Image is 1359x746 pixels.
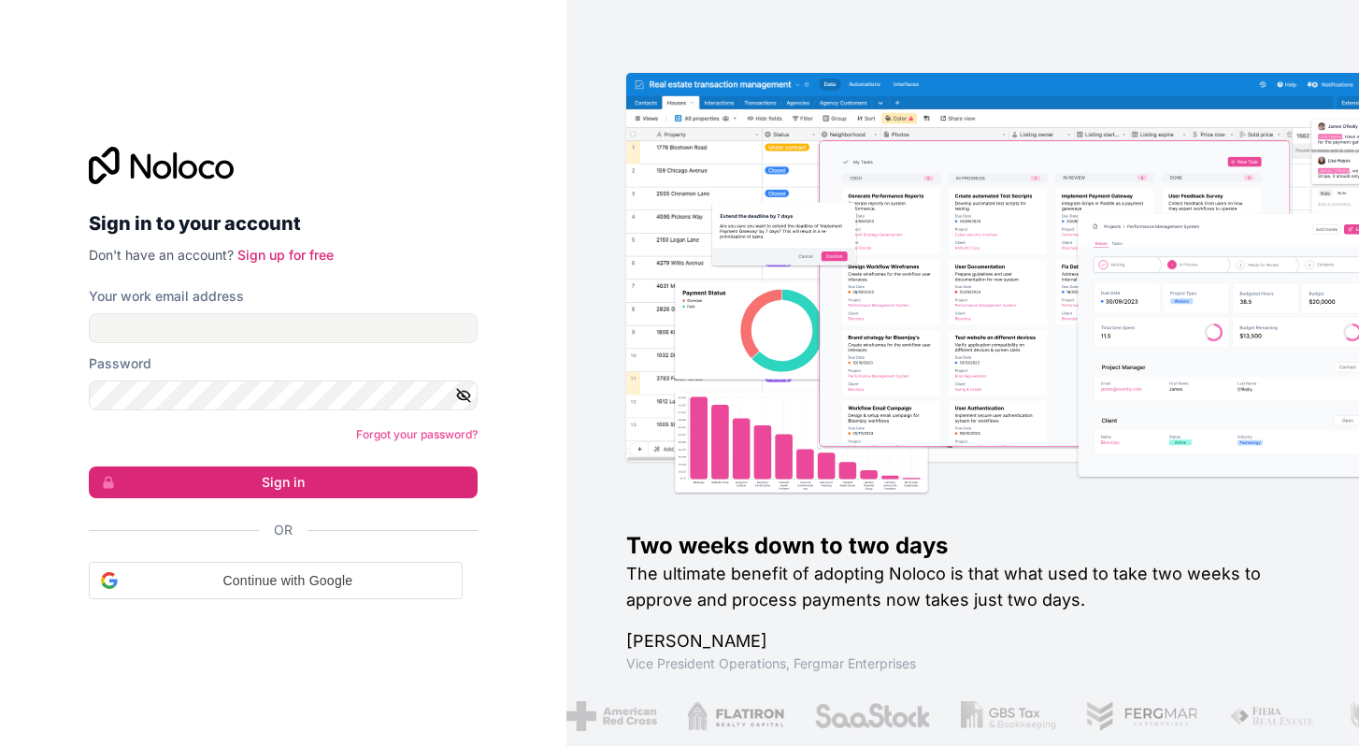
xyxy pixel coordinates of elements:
[626,654,1299,673] h1: Vice President Operations , Fergmar Enterprises
[1229,701,1317,731] img: /assets/fiera-fwj2N5v4.png
[626,561,1299,613] h2: The ultimate benefit of adopting Noloco is that what used to take two weeks to approve and proces...
[356,427,478,441] a: Forgot your password?
[89,287,244,306] label: Your work email address
[89,313,478,343] input: Email address
[626,531,1299,561] h1: Two weeks down to two days
[89,380,478,410] input: Password
[274,521,293,539] span: Or
[89,247,234,263] span: Don't have an account?
[814,701,932,731] img: /assets/saastock-C6Zbiodz.png
[89,354,151,373] label: Password
[89,466,478,498] button: Sign in
[89,207,478,240] h2: Sign in to your account
[237,247,334,263] a: Sign up for free
[626,628,1299,654] h1: [PERSON_NAME]
[1086,701,1200,731] img: /assets/fergmar-CudnrXN5.png
[125,571,451,591] span: Continue with Google
[961,701,1056,731] img: /assets/gbstax-C-GtDUiK.png
[687,701,784,731] img: /assets/flatiron-C8eUkumj.png
[89,562,463,599] div: Continue with Google
[566,701,657,731] img: /assets/american-red-cross-BAupjrZR.png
